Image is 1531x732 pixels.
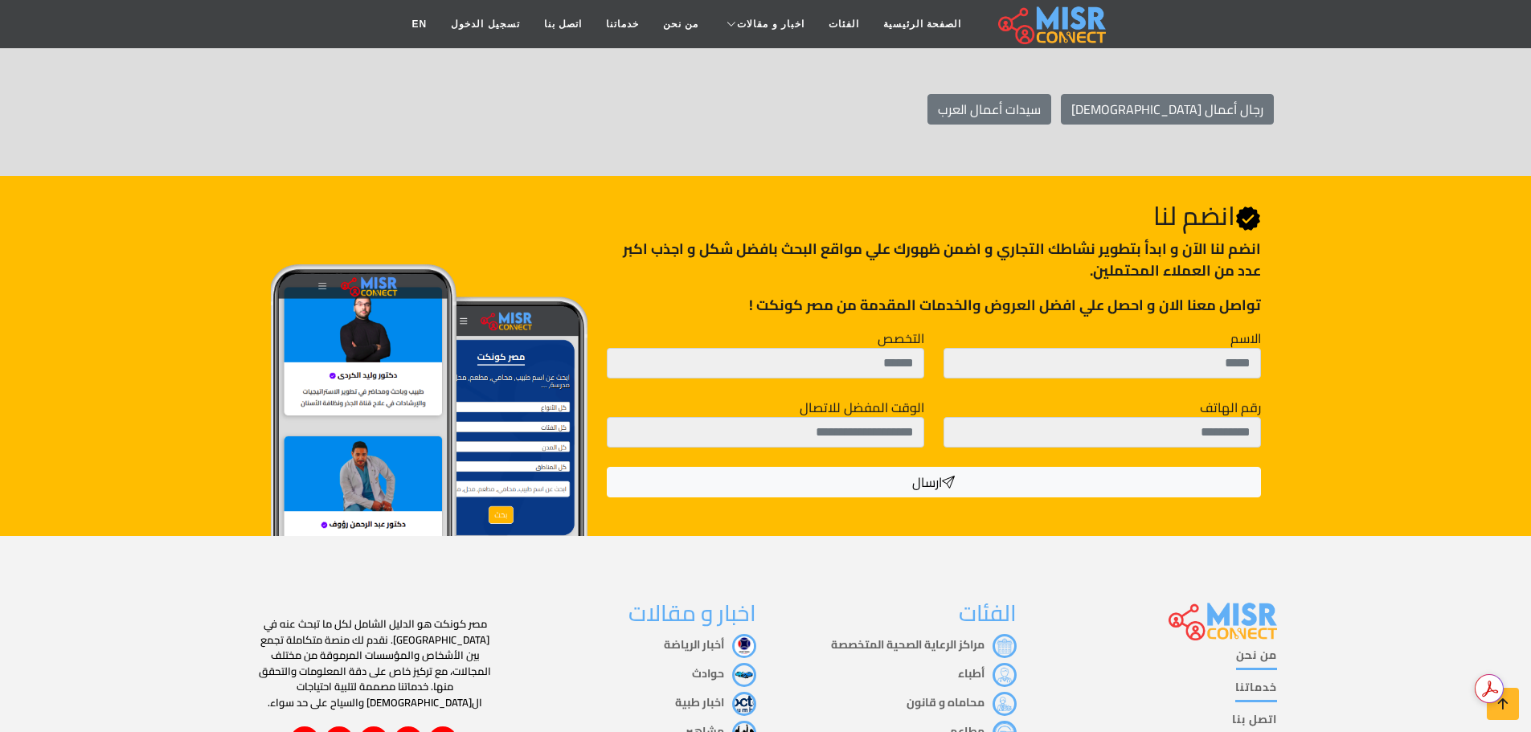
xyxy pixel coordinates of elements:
[439,9,531,39] a: تسجيل الدخول
[1169,600,1276,640] img: main.misr_connect
[817,9,871,39] a: الفئات
[255,616,496,710] p: مصر كونكت هو الدليل الشامل لكل ما تبحث عنه في [GEOGRAPHIC_DATA]. نقدم لك منصة متكاملة تجمع بين ال...
[800,398,924,417] label: الوقت المفضل للاتصال
[993,692,1017,716] img: محاماه و قانون
[993,634,1017,658] img: مراكز الرعاية الصحية المتخصصة
[776,600,1017,628] h3: الفئات
[1230,329,1261,348] label: الاسم
[594,9,651,39] a: خدماتنا
[271,264,588,561] img: Join Misr Connect
[532,9,594,39] a: اتصل بنا
[675,692,756,713] a: اخبار طبية
[732,634,756,658] img: أخبار الرياضة
[607,238,1260,281] p: انضم لنا اﻵن و ابدأ بتطوير نشاطك التجاري و اضمن ظهورك علي مواقع البحث بافضل شكل و اجذب اكبر عدد م...
[998,4,1106,44] img: main.misr_connect
[831,634,1017,655] a: مراكز الرعاية الصحية المتخصصة
[607,200,1260,231] h2: انضم لنا
[732,663,756,687] img: حوادث
[1235,206,1261,231] svg: Verified account
[732,692,756,716] img: اخبار طبية
[515,600,756,628] h3: اخبار و مقالات
[692,663,756,684] a: حوادث
[927,94,1051,125] a: سيدات أعمال العرب
[710,9,817,39] a: اخبار و مقالات
[878,329,924,348] label: التخصص
[1200,398,1261,417] label: رقم الهاتف
[871,9,973,39] a: الصفحة الرئيسية
[664,634,756,655] a: أخبار الرياضة
[907,692,1017,713] a: محاماه و قانون
[993,663,1017,687] img: أطباء
[1236,647,1277,670] a: من نحن
[737,17,804,31] span: اخبار و مقالات
[651,9,710,39] a: من نحن
[607,294,1260,316] p: تواصل معنا الان و احصل علي افضل العروض والخدمات المقدمة من مصر كونكت !
[400,9,440,39] a: EN
[1235,679,1277,702] a: خدماتنا
[1061,94,1274,125] a: رجال أعمال [DEMOGRAPHIC_DATA]
[958,663,1017,684] a: أطباء
[607,467,1260,497] button: ارسال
